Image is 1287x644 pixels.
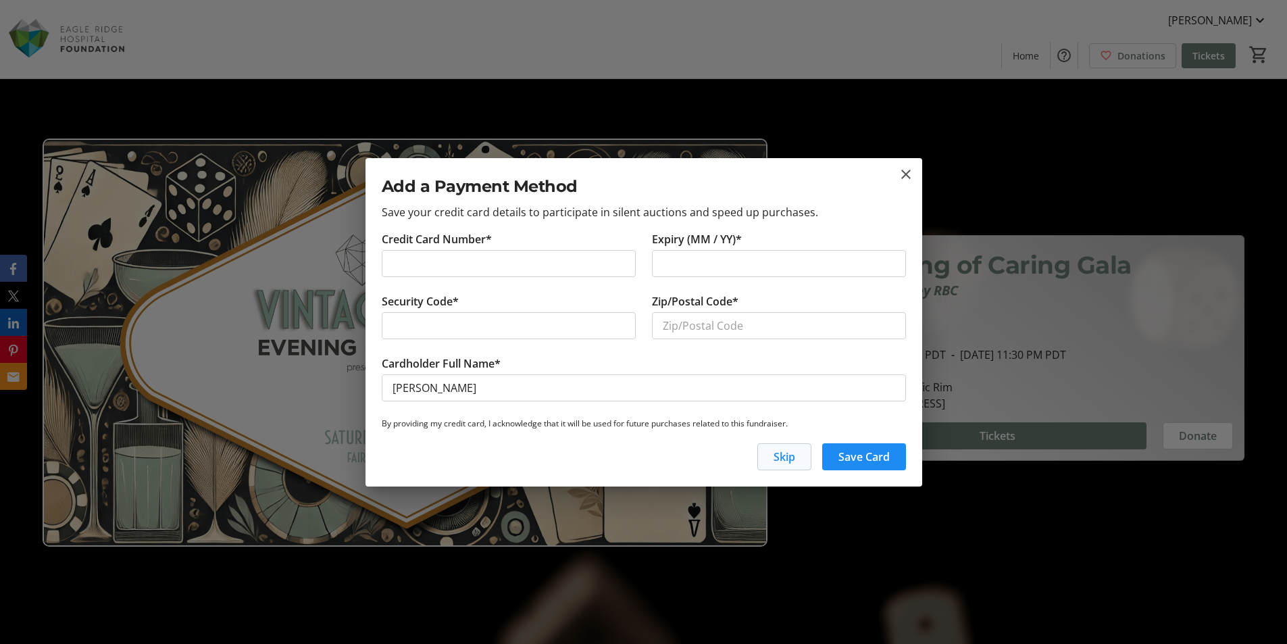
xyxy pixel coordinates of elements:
iframe: Secure expiration date input frame [663,255,895,272]
input: Card Holder Name [382,374,906,401]
label: Security Code* [382,293,459,309]
label: Expiry (MM / YY)* [652,231,742,247]
iframe: Secure card number input frame [393,255,625,272]
button: Skip [757,443,811,470]
span: Save Card [838,449,890,465]
input: Zip/Postal Code [652,312,906,339]
button: Save Card [822,443,906,470]
button: close [898,166,914,182]
h2: Add a Payment Method [382,174,906,199]
p: Save your credit card details to participate in silent auctions and speed up purchases. [382,204,906,220]
label: Zip/Postal Code* [652,293,738,309]
span: Skip [774,449,795,465]
label: Cardholder Full Name* [382,355,501,372]
label: Credit Card Number* [382,231,492,247]
iframe: Secure CVC input frame [393,318,625,334]
p: By providing my credit card, I acknowledge that it will be used for future purchases related to t... [382,418,906,430]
